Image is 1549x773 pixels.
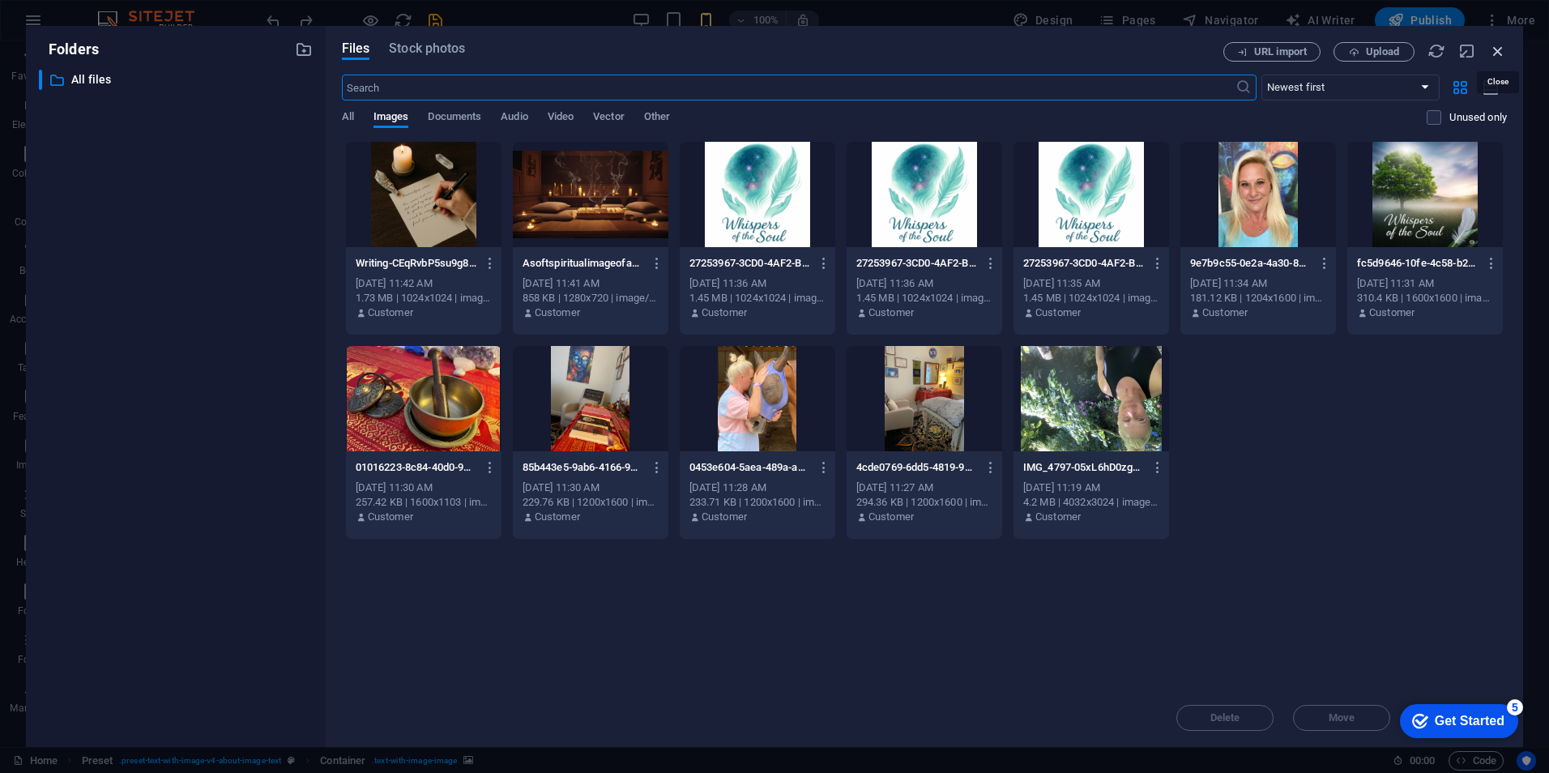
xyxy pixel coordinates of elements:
[501,107,527,130] span: Audio
[548,107,574,130] span: Video
[856,291,992,305] div: 1.45 MB | 1024x1024 | image/png
[702,510,747,524] p: Customer
[856,256,978,271] p: 27253967-3CD0-4AF2-BECE-26D7FB829422-1AGUHD6D4uzgORGDMKJm8A.png
[689,291,826,305] div: 1.45 MB | 1024x1024 | image/png
[1369,305,1415,320] p: Customer
[856,495,992,510] div: 294.36 KB | 1200x1600 | image/jpeg
[373,107,409,130] span: Images
[535,305,580,320] p: Customer
[1223,42,1321,62] button: URL import
[868,510,914,524] p: Customer
[428,107,481,130] span: Documents
[523,291,659,305] div: 858 KB | 1280x720 | image/png
[39,39,99,60] p: Folders
[689,495,826,510] div: 233.71 KB | 1200x1600 | image/jpeg
[523,480,659,495] div: [DATE] 11:30 AM
[523,460,644,475] p: 85b443e5-9ab6-4166-94c6-82f17a2ac478-Th2EnqJ2PskjljxHAmf_QQ.jpg
[702,305,747,320] p: Customer
[342,107,354,130] span: All
[535,510,580,524] p: Customer
[1427,42,1445,60] i: Reload
[295,41,313,58] i: Create new folder
[1357,276,1493,291] div: [DATE] 11:31 AM
[1357,291,1493,305] div: 310.4 KB | 1600x1600 | image/jpeg
[689,256,811,271] p: 27253967-3CD0-4AF2-BECE-26D7FB829422-L1cc-QlQHjUOA83sT3yuiA.png
[1190,291,1326,305] div: 181.12 KB | 1204x1600 | image/jpeg
[593,107,625,130] span: Vector
[1190,276,1326,291] div: [DATE] 11:34 AM
[356,256,477,271] p: Writing-CEqRvbP5su9g8sVCMLsvrw.png
[856,480,992,495] div: [DATE] 11:27 AM
[1334,42,1415,62] button: Upload
[356,460,477,475] p: 01016223-8c84-40d0-958b-9451a7a19338-8lQ-MZl3mGU83Nor1CAvbQ.jpg
[356,291,492,305] div: 1.73 MB | 1024x1024 | image/png
[1035,510,1081,524] p: Customer
[1023,480,1159,495] div: [DATE] 11:19 AM
[1254,47,1307,57] span: URL import
[523,256,644,271] p: AsoftspiritualimageofacandlelitroomwithgentleshadowsincensedriftingandarelaxingatmosphereThevisua...
[342,39,370,58] span: Files
[523,495,659,510] div: 229.76 KB | 1200x1600 | image/jpeg
[356,276,492,291] div: [DATE] 11:42 AM
[1035,305,1081,320] p: Customer
[1023,276,1159,291] div: [DATE] 11:35 AM
[868,305,914,320] p: Customer
[644,107,670,130] span: Other
[1458,42,1476,60] i: Minimize
[1366,47,1399,57] span: Upload
[1023,256,1145,271] p: 27253967-3CD0-4AF2-BECE-26D7FB829422-HCdcJmiWPR1y5u1WdeeHJA.png
[342,75,1235,100] input: Search
[368,305,413,320] p: Customer
[856,276,992,291] div: [DATE] 11:36 AM
[71,70,283,89] p: All files
[48,18,117,32] div: Get Started
[689,460,811,475] p: 0453e604-5aea-489a-a3af-312f85abd072-nzar_6DxyZceUTGL2s2XJQ.jpg
[1449,110,1507,125] p: Displays only files that are not in use on the website. Files added during this session can still...
[689,276,826,291] div: [DATE] 11:36 AM
[1190,256,1312,271] p: 9e7b9c55-0e2a-4a30-8ce5-7866ae0e03b4-d35eC1HqvbdAmOFpN9SRNw.jpg
[356,480,492,495] div: [DATE] 11:30 AM
[856,460,978,475] p: 4cde0769-6dd5-4819-95cf-7a35efacee5b1-Yj-ZTqI_0rSBKQm3XsOSKw.jpg
[689,480,826,495] div: [DATE] 11:28 AM
[39,70,42,90] div: ​
[389,39,465,58] span: Stock photos
[356,495,492,510] div: 257.42 KB | 1600x1103 | image/jpeg
[523,276,659,291] div: [DATE] 11:41 AM
[1023,495,1159,510] div: 4.2 MB | 4032x3024 | image/jpeg
[13,8,131,42] div: Get Started 5 items remaining, 0% complete
[1023,291,1159,305] div: 1.45 MB | 1024x1024 | image/png
[1357,256,1479,271] p: fc5d9646-10fe-4c58-b22c-92de30c75f4e-_Mjc070n0eoTj0kl2Ke1Mg.jpg
[368,510,413,524] p: Customer
[1202,305,1248,320] p: Customer
[1023,460,1145,475] p: IMG_4797-05xL6hD0zg_jQRph7698gA.JPEG
[120,3,136,19] div: 5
